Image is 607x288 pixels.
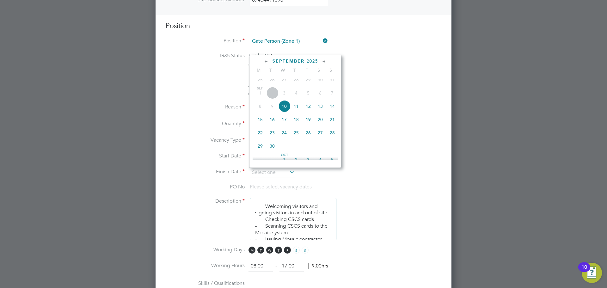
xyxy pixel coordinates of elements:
[166,21,441,31] h3: Position
[250,37,328,46] input: Search for...
[266,100,278,112] span: 9
[166,120,245,127] label: Quantity
[248,63,306,67] strong: Status Determination Statement
[290,74,302,86] span: 28
[248,52,273,58] span: Inside IR35
[290,113,302,126] span: 18
[278,87,290,99] span: 3
[266,127,278,139] span: 23
[581,267,587,275] div: 10
[265,67,277,73] span: T
[254,87,266,90] span: Sep
[302,154,314,166] span: 3
[314,100,326,112] span: 13
[314,74,326,86] span: 30
[290,87,302,99] span: 4
[313,67,325,73] span: S
[284,247,291,254] span: F
[289,67,301,73] span: T
[254,100,266,112] span: 8
[326,154,338,166] span: 5
[582,263,602,283] button: Open Resource Center, 10 new notifications
[274,263,278,269] span: ‐
[248,85,333,96] span: The status determination for this position can be updated after creating the vacancy
[308,263,328,269] span: 9.00hrs
[302,100,314,112] span: 12
[302,87,314,99] span: 5
[278,127,290,139] span: 24
[254,127,266,139] span: 22
[326,87,338,99] span: 7
[314,113,326,126] span: 20
[278,154,290,166] span: 1
[166,184,245,190] label: PO No
[266,74,278,86] span: 26
[250,184,312,190] span: Please select vacancy dates
[302,113,314,126] span: 19
[166,38,245,44] label: Position
[250,168,295,177] input: Select one
[275,247,282,254] span: T
[166,262,245,269] label: Working Hours
[326,127,338,139] span: 28
[278,154,290,157] span: Oct
[166,280,245,287] label: Skills / Qualifications
[290,154,302,166] span: 2
[266,140,278,152] span: 30
[248,247,255,254] span: M
[266,247,273,254] span: W
[266,87,278,99] span: 2
[166,104,245,110] label: Reason
[302,247,309,254] span: S
[166,169,245,175] label: Finish Date
[290,100,302,112] span: 11
[279,260,304,272] input: 17:00
[273,58,304,64] span: September
[326,74,338,86] span: 31
[278,74,290,86] span: 27
[326,100,338,112] span: 14
[254,140,266,152] span: 29
[314,154,326,166] span: 4
[166,137,245,144] label: Vacancy Type
[290,127,302,139] span: 25
[254,87,266,99] span: 1
[166,153,245,159] label: Start Date
[293,247,300,254] span: S
[325,67,337,73] span: S
[166,247,245,253] label: Working Days
[314,127,326,139] span: 27
[266,113,278,126] span: 16
[301,67,313,73] span: F
[257,247,264,254] span: T
[254,113,266,126] span: 15
[254,74,266,86] span: 25
[277,67,289,73] span: W
[278,100,290,112] span: 10
[253,67,265,73] span: M
[302,127,314,139] span: 26
[278,113,290,126] span: 17
[307,58,318,64] span: 2025
[166,198,245,205] label: Description
[326,113,338,126] span: 21
[248,260,273,272] input: 08:00
[302,74,314,86] span: 29
[166,52,245,59] label: IR35 Status
[314,87,326,99] span: 6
